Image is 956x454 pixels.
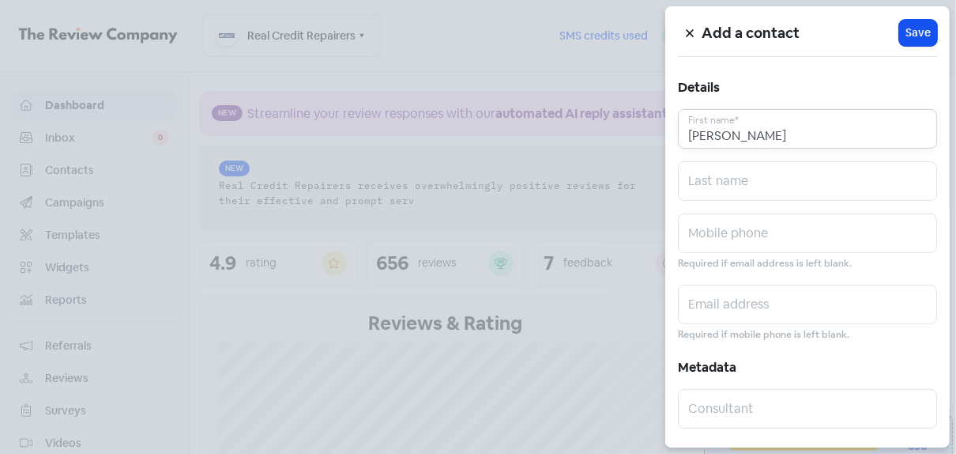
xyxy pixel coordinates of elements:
span: Save [905,25,931,41]
input: Email address [678,285,937,324]
h5: Add a contact [702,21,899,45]
small: Required if email address is left blank. [678,256,852,271]
h5: Metadata [678,356,937,380]
input: Last name [678,161,937,201]
h5: Details [678,76,937,100]
input: First name [678,109,937,149]
small: Required if mobile phone is left blank. [678,327,849,342]
button: Save [899,20,937,46]
input: Mobile phone [678,214,937,253]
input: Consultant [678,389,937,429]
